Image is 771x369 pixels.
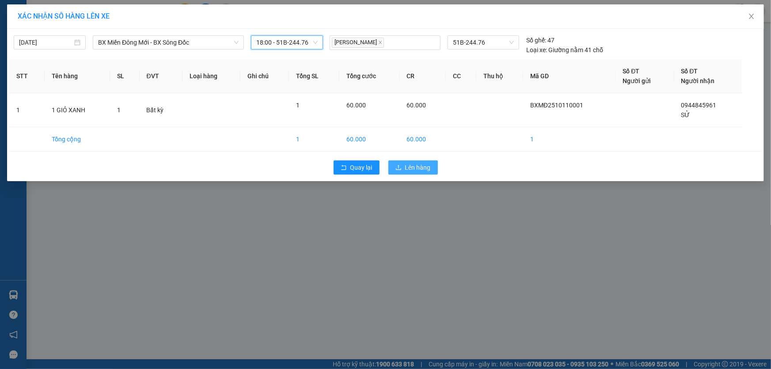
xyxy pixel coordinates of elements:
[256,36,318,49] span: 18:00 - 51B-244.76
[341,164,347,171] span: rollback
[446,59,476,93] th: CC
[140,59,183,93] th: ĐVT
[388,160,438,175] button: uploadLên hàng
[400,127,446,152] td: 60.000
[681,77,715,84] span: Người nhận
[4,4,35,35] img: logo.jpg
[240,59,289,93] th: Ghi chú
[339,127,399,152] td: 60.000
[526,35,546,45] span: Số ghế:
[526,45,547,55] span: Loại xe:
[407,102,426,109] span: 60.000
[526,45,603,55] div: Giường nằm 41 chỗ
[9,59,45,93] th: STT
[182,59,240,93] th: Loại hàng
[339,59,399,93] th: Tổng cước
[9,93,45,127] td: 1
[681,111,690,118] span: SỬ
[395,164,402,171] span: upload
[476,59,523,93] th: Thu hộ
[523,127,615,152] td: 1
[296,102,300,109] span: 1
[4,38,61,57] li: VP BX Miền Đông Mới
[45,59,110,93] th: Tên hàng
[453,36,514,49] span: 51B-244.76
[350,163,372,172] span: Quay lại
[19,38,72,47] input: 11/10/2025
[234,40,239,45] span: down
[45,93,110,127] td: 1 GIỎ XANH
[623,77,651,84] span: Người gửi
[289,59,339,93] th: Tổng SL
[289,127,339,152] td: 1
[18,12,110,20] span: XÁC NHẬN SỐ HÀNG LÊN XE
[117,107,121,114] span: 1
[681,68,698,75] span: Số ĐT
[140,93,183,127] td: Bất kỳ
[748,13,755,20] span: close
[334,160,380,175] button: rollbackQuay lại
[61,58,113,85] b: 168 Quản Lộ Phụng Hiệp, Khóm 1
[98,36,239,49] span: BX Miền Đông Mới - BX Sông Đốc
[61,59,67,65] span: environment
[530,102,583,109] span: BXMĐ2510110001
[45,127,110,152] td: Tổng cộng
[400,59,446,93] th: CR
[61,38,118,57] li: VP BX Đồng Tâm CM
[623,68,640,75] span: Số ĐT
[110,59,139,93] th: SL
[378,40,383,45] span: close
[332,38,384,48] span: [PERSON_NAME]
[346,102,366,109] span: 60.000
[523,59,615,93] th: Mã GD
[4,4,128,21] li: Xe Khách THẮNG
[739,4,764,29] button: Close
[405,163,431,172] span: Lên hàng
[681,102,717,109] span: 0944845961
[526,35,555,45] div: 47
